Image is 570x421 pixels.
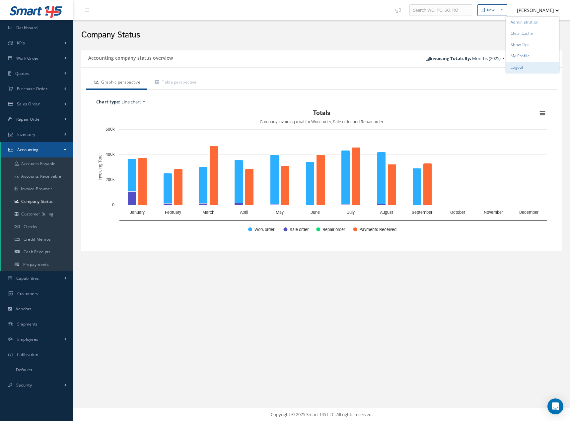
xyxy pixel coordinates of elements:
[506,17,559,28] a: Administration
[147,76,203,90] a: Table perspective
[1,195,73,208] a: Company Status
[311,210,320,215] text: June
[506,28,559,39] a: Clear Cache
[423,54,508,64] a: Invoicing Totals By: Months (2025)
[16,25,38,30] span: Dashboard
[248,226,276,232] button: Show Work order
[423,163,432,205] path: September, 329,221.06. Payments Received.
[112,202,114,207] text: 0
[199,204,208,205] path: March, 11,203.05. Sale order.
[98,154,103,181] text: Invoicing Total
[377,204,386,205] path: August, 6,400. Sale order.
[352,148,361,205] path: July, 457,455.05. Payments Received.
[380,210,393,215] text: August
[130,210,145,215] text: January
[270,155,279,205] path: May, 395,630.62. Work order.
[16,367,32,373] span: Defaults
[484,210,503,215] text: November
[450,210,465,215] text: October
[128,150,527,205] g: Work order, bar series 1 of 4 with 12 bars. X axis, categories.
[426,55,471,61] b: Invoicing Totals By:
[240,210,248,215] text: April
[17,86,47,91] span: Purchase Order
[353,226,395,232] button: Show Payments Received
[128,192,527,205] g: Sale order, bar series 2 of 4 with 12 bars. X axis, categories.
[547,398,563,414] div: Open Intercom Messenger
[17,147,39,152] span: Accounting
[359,227,396,232] text: Payments Received
[511,4,559,17] button: [PERSON_NAME]
[121,99,141,105] span: Line chart
[519,210,539,215] text: December
[283,226,309,232] button: Show Sale order
[96,99,120,105] b: Chart type:
[81,30,562,40] h2: Company Status
[93,107,550,239] div: Totals. Highcharts interactive chart.
[317,155,325,205] path: June, 398,649.12. Payments Received.
[93,97,550,107] a: Chart type: Line chart
[235,203,243,205] path: April, 14,491.17. Sale order.
[235,160,243,203] path: April, 342,345.14. Work order.
[17,352,38,357] span: Calibration
[306,162,315,205] path: June, 343,691.03. Work order.
[80,411,563,418] div: Copyright © 2025 Smart 145 LLC. All rights reserved.
[1,208,73,220] a: Customer Billing
[377,152,386,204] path: August, 414,332.76. Work order.
[538,109,547,118] button: View chart menu, Totals
[17,40,25,46] span: KPIs
[24,236,51,242] span: Credit Memos
[276,210,284,215] text: May
[347,210,355,215] text: July
[16,382,32,388] span: Security
[86,53,173,61] h5: Accounting company status overview
[506,62,559,73] a: Logout
[413,168,421,205] path: September, 289,524.87. Work order.
[17,291,38,296] span: Customers
[487,7,495,13] div: New
[281,166,290,205] path: May, 310,115.54. Payments Received.
[165,210,181,215] text: February
[106,177,115,182] text: 200k
[341,150,350,205] path: July, 428,752.65. Work order.
[174,169,183,205] path: February, 286,440.89. Payments Received.
[1,142,73,157] a: Accounting
[1,220,73,233] a: Checks
[17,321,38,327] span: Shipments
[138,146,538,205] g: Payments Received, bar series 4 of 4 with 12 bars. X axis, categories.
[477,4,507,16] button: New
[210,146,218,205] path: March, 467,166.17. Payments Received.
[472,55,501,61] span: Months (2025)
[17,101,40,107] span: Sales Order
[24,249,51,255] span: Cash Receipts
[128,192,136,205] path: January, 107,433.94. Sale order.
[199,167,208,204] path: March, 289,322.49. Work order.
[16,275,39,281] span: Capabilities
[86,76,147,90] a: Graphic perspective
[316,226,346,232] button: Show Repair order
[17,132,36,137] span: Inventory
[313,109,330,117] text: Totals
[15,71,29,76] span: Quotes
[1,157,73,170] a: Accounts Payable
[106,127,115,132] text: 600k
[23,262,49,267] span: Prepayments
[1,170,73,183] a: Accounts Receivable
[1,246,73,258] a: Cash Receipts
[93,107,550,239] svg: Interactive chart
[506,39,559,50] a: Show Tips
[16,116,41,122] span: Repair Order
[17,336,38,342] span: Employees
[1,233,73,246] a: Credit Memos
[128,159,136,192] path: January, 259,111.79. Work order.
[245,169,254,205] path: April, 285,098.85. Payments Received.
[164,173,172,204] path: February, 239,253.54. Work order.
[202,210,214,215] text: March
[106,152,115,157] text: 400k
[1,183,73,195] a: Invoice Browser
[138,158,147,205] path: January, 373,773.05. Payments Received.
[1,258,73,271] a: Prepayments
[16,55,39,61] span: Work Order
[24,224,37,229] span: Checks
